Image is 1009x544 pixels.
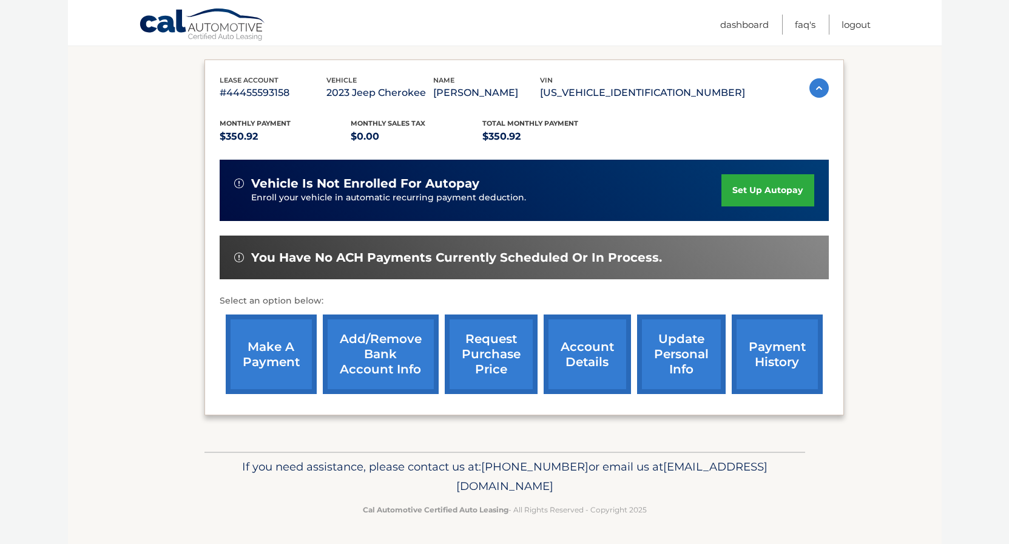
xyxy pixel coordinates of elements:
[234,178,244,188] img: alert-white.svg
[456,460,768,493] span: [EMAIL_ADDRESS][DOMAIN_NAME]
[732,314,823,394] a: payment history
[226,314,317,394] a: make a payment
[351,119,425,127] span: Monthly sales Tax
[220,84,326,101] p: #44455593158
[323,314,439,394] a: Add/Remove bank account info
[721,174,814,206] a: set up autopay
[540,84,745,101] p: [US_VEHICLE_IDENTIFICATION_NUMBER]
[842,15,871,35] a: Logout
[637,314,726,394] a: update personal info
[482,128,614,145] p: $350.92
[220,294,829,308] p: Select an option below:
[220,76,278,84] span: lease account
[326,76,357,84] span: vehicle
[351,128,482,145] p: $0.00
[234,253,244,262] img: alert-white.svg
[251,250,662,265] span: You have no ACH payments currently scheduled or in process.
[544,314,631,394] a: account details
[433,84,540,101] p: [PERSON_NAME]
[212,503,797,516] p: - All Rights Reserved - Copyright 2025
[220,128,351,145] p: $350.92
[482,119,578,127] span: Total Monthly Payment
[251,176,479,191] span: vehicle is not enrolled for autopay
[481,460,589,474] span: [PHONE_NUMBER]
[540,76,553,84] span: vin
[139,8,266,43] a: Cal Automotive
[212,457,797,496] p: If you need assistance, please contact us at: or email us at
[251,191,722,205] p: Enroll your vehicle in automatic recurring payment deduction.
[809,78,829,98] img: accordion-active.svg
[363,505,508,514] strong: Cal Automotive Certified Auto Leasing
[220,119,291,127] span: Monthly Payment
[795,15,815,35] a: FAQ's
[326,84,433,101] p: 2023 Jeep Cherokee
[720,15,769,35] a: Dashboard
[445,314,538,394] a: request purchase price
[433,76,454,84] span: name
